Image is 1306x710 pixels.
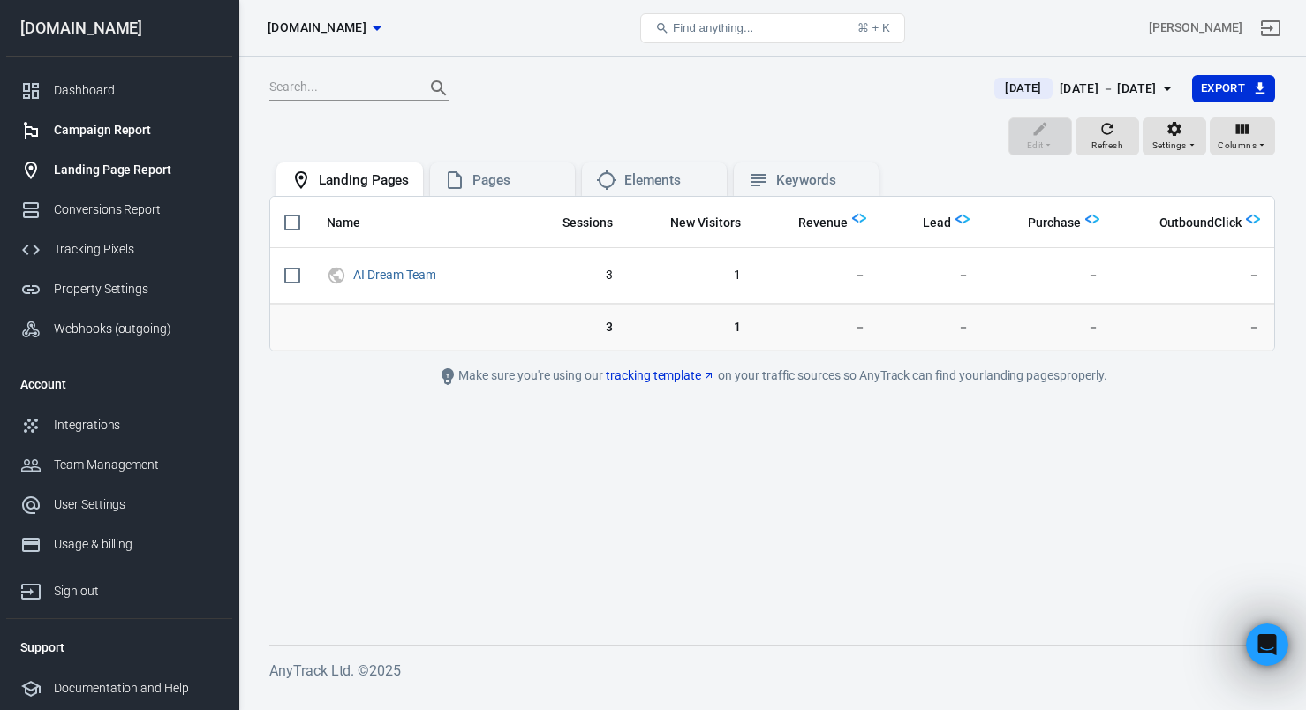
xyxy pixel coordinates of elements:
[6,485,232,525] a: User Settings
[923,215,951,232] span: Lead
[641,319,741,336] span: 1
[50,10,79,38] img: Profile image for Laurent
[319,171,409,190] div: Landing Pages
[95,483,330,518] button: 🎓 Learn about AnyTrack features
[769,267,866,284] span: －
[1005,215,1081,232] span: Purchase
[269,660,1275,682] h6: AnyTrack Ltd. © 2025
[6,230,232,269] a: Tracking Pixels
[769,319,866,336] span: －
[1136,215,1242,232] span: OutboundClick
[998,267,1098,284] span: －
[6,190,232,230] a: Conversions Report
[472,171,561,190] div: Pages
[670,215,741,232] span: New Visitors
[1246,623,1288,666] iframe: Intercom live chat
[6,150,232,190] a: Landing Page Report
[268,17,366,39] span: thecraftedceo.com
[28,130,276,164] div: Which option best applies to your reason for contacting AnyTrack [DATE]?
[606,366,715,385] a: tracking template
[96,527,243,563] button: 💡 Feature Request
[6,71,232,110] a: Dashboard
[54,81,218,100] div: Dashboard
[776,171,864,190] div: Keywords
[310,7,342,39] div: Close
[353,268,435,282] a: AI Dream Team
[1128,267,1260,284] span: －
[673,21,753,34] span: Find anything...
[269,77,411,100] input: Search...
[640,13,905,43] button: Find anything...⌘ + K
[775,212,848,233] span: Total revenue calculated by AnyTrack.
[204,439,330,474] button: 📅 Book a demo
[6,20,232,36] div: [DOMAIN_NAME]
[1060,78,1157,100] div: [DATE] － [DATE]
[14,102,290,175] div: Hey [PERSON_NAME],Which option best applies to your reason for contacting AnyTrack [DATE]?AnyTrac...
[533,319,612,336] span: 3
[1218,138,1257,154] span: Columns
[54,161,218,179] div: Landing Page Report
[6,269,232,309] a: Property Settings
[998,79,1048,97] span: [DATE]
[1192,75,1275,102] button: Export
[54,240,218,259] div: Tracking Pixels
[54,416,218,434] div: Integrations
[562,215,613,232] span: Sessions
[54,535,218,554] div: Usage & billing
[327,215,360,232] span: Name
[1143,117,1206,156] button: Settings
[54,495,218,514] div: User Settings
[6,564,232,611] a: Sign out
[270,197,1274,351] div: scrollable content
[6,309,232,349] a: Webhooks (outgoing)
[54,320,218,338] div: Webhooks (outgoing)
[6,110,232,150] a: Campaign Report
[54,456,218,474] div: Team Management
[110,17,174,30] h1: AnyTrack
[1149,19,1242,37] div: Account id: 8SSHn9Ca
[327,215,383,232] span: Name
[54,280,218,298] div: Property Settings
[48,439,203,474] button: 💬 Technical Support
[14,102,339,214] div: AnyTrack says…
[798,212,848,233] span: Total revenue calculated by AnyTrack.
[276,7,310,41] button: Home
[11,7,45,41] button: go back
[54,582,218,600] div: Sign out
[1128,319,1260,336] span: －
[1152,138,1187,154] span: Settings
[895,267,970,284] span: －
[6,525,232,564] a: Usage & billing
[1028,215,1081,232] span: Purchase
[1159,215,1242,232] span: OutboundClick
[54,200,218,219] div: Conversions Report
[418,67,460,110] button: Search
[1246,212,1260,226] img: Logo
[327,265,346,286] svg: UTM & Web Traffic
[1249,7,1292,49] a: Sign out
[260,11,388,44] button: [DOMAIN_NAME]
[247,527,330,563] button: 💳 Billing
[533,267,612,284] span: 3
[647,215,741,232] span: New Visitors
[900,215,951,232] span: Lead
[624,171,713,190] div: Elements
[75,10,103,38] img: Profile image for Jose
[1085,212,1099,226] img: Logo
[375,366,1170,387] div: Make sure you're using our on your traffic sources so AnyTrack can find your landing pages properly.
[857,21,890,34] div: ⌘ + K
[54,679,218,698] div: Documentation and Help
[955,212,970,226] img: Logo
[895,319,970,336] span: －
[6,445,232,485] a: Team Management
[1091,138,1123,154] span: Refresh
[54,121,218,140] div: Campaign Report
[28,112,276,130] div: Hey [PERSON_NAME],
[641,267,741,284] span: 1
[6,405,232,445] a: Integrations
[540,215,613,232] span: Sessions
[998,319,1098,336] span: －
[980,74,1191,103] button: [DATE][DATE] － [DATE]
[852,211,866,225] img: Logo
[1076,117,1139,156] button: Refresh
